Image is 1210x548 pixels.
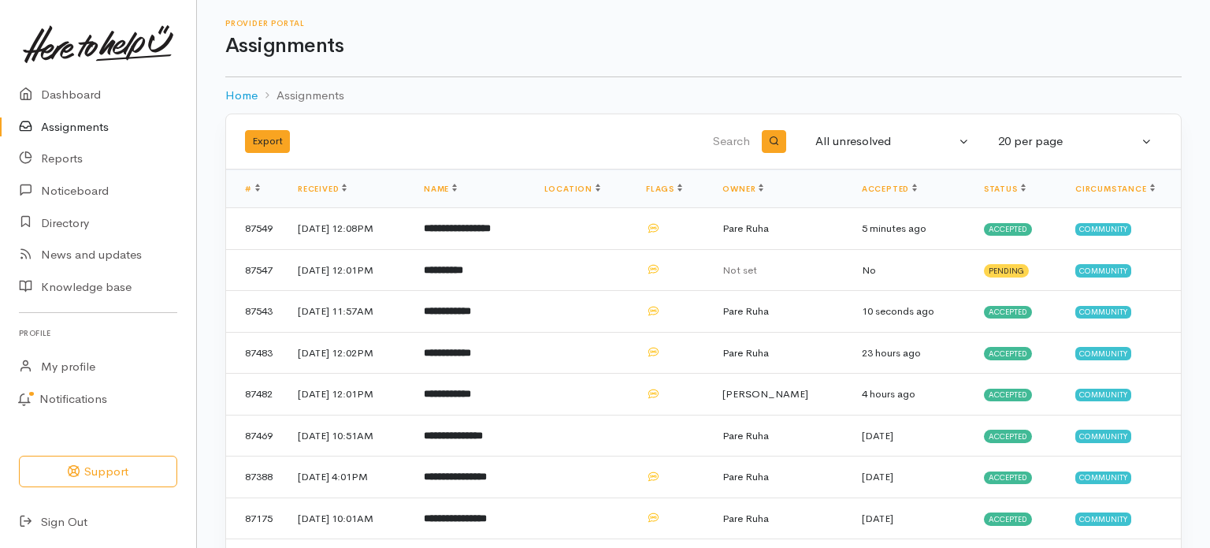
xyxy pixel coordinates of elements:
span: Pare Ruha [722,304,769,318]
td: [DATE] 12:08PM [285,208,411,250]
a: Name [424,184,457,194]
td: [DATE] 11:57AM [285,291,411,333]
button: 20 per page [989,126,1162,157]
td: [DATE] 12:02PM [285,332,411,374]
a: Home [225,87,258,105]
td: 87469 [226,415,285,457]
td: [DATE] 12:01PM [285,249,411,291]
span: Community [1075,264,1131,277]
h6: Provider Portal [225,19,1182,28]
span: Pare Ruha [722,470,769,483]
span: Community [1075,347,1131,360]
a: Status [984,184,1026,194]
span: Pare Ruha [722,512,769,525]
h6: Profile [19,322,177,344]
time: 5 minutes ago [862,222,926,235]
a: Owner [722,184,763,194]
a: Accepted [862,184,917,194]
td: 87549 [226,208,285,250]
a: Circumstance [1075,184,1155,194]
td: 87543 [226,291,285,333]
a: # [245,184,260,194]
span: Accepted [984,223,1032,236]
span: Community [1075,430,1131,442]
div: All unresolved [815,132,956,151]
time: [DATE] [862,512,893,525]
span: Not set [722,263,757,277]
span: Community [1075,306,1131,319]
span: No [862,263,876,277]
span: Accepted [984,513,1032,525]
button: Support [19,456,177,488]
button: Export [245,130,290,153]
time: 10 seconds ago [862,304,934,318]
a: Location [544,184,600,194]
time: [DATE] [862,470,893,483]
span: Pare Ruha [722,429,769,442]
td: 87388 [226,457,285,498]
time: 23 hours ago [862,346,921,360]
button: All unresolved [806,126,979,157]
span: Accepted [984,472,1032,484]
td: [DATE] 10:01AM [285,498,411,539]
span: Pare Ruha [722,346,769,360]
td: [DATE] 4:01PM [285,457,411,498]
span: Community [1075,513,1131,525]
h1: Assignments [225,35,1182,58]
time: 4 hours ago [862,387,915,401]
span: Community [1075,389,1131,401]
span: Accepted [984,347,1032,360]
td: 87547 [226,249,285,291]
td: [DATE] 10:51AM [285,415,411,457]
span: Pare Ruha [722,222,769,235]
td: 87175 [226,498,285,539]
div: 20 per page [998,132,1138,151]
td: 87482 [226,374,285,416]
li: Assignments [258,87,344,105]
span: [PERSON_NAME] [722,387,808,401]
input: Search [525,123,753,161]
nav: breadcrumb [225,77,1182,114]
td: 87483 [226,332,285,374]
span: Accepted [984,306,1032,319]
span: Pending [984,264,1029,277]
span: Accepted [984,389,1032,401]
a: Flags [646,184,682,194]
time: [DATE] [862,429,893,442]
span: Community [1075,472,1131,484]
span: Accepted [984,430,1032,442]
td: [DATE] 12:01PM [285,374,411,416]
span: Community [1075,223,1131,236]
a: Received [298,184,347,194]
